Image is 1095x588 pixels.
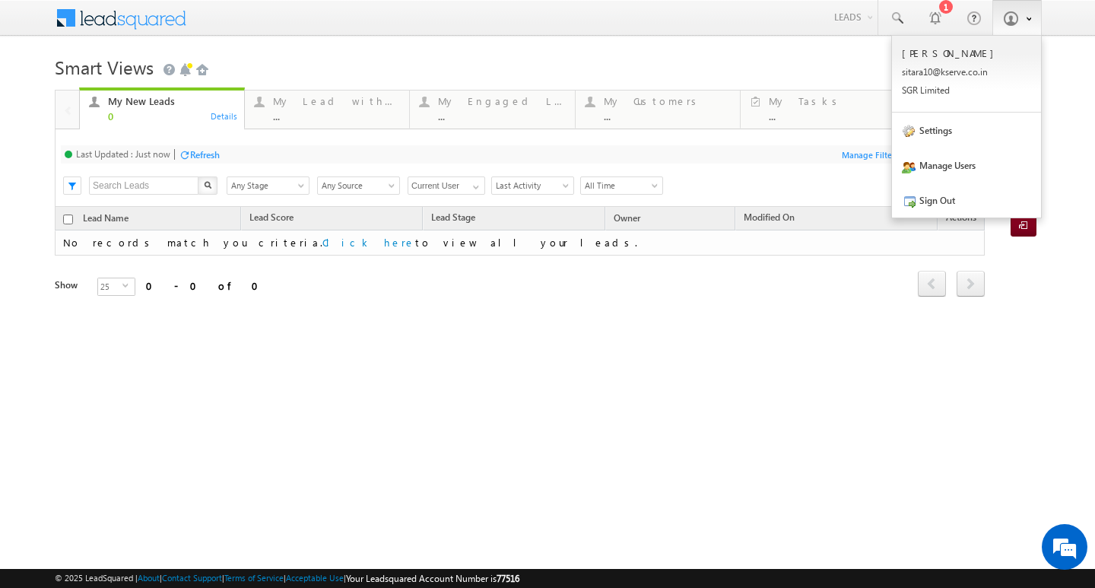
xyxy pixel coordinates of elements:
[346,573,519,584] span: Your Leadsquared Account Number is
[138,573,160,583] a: About
[98,278,122,295] span: 25
[409,91,575,129] a: My Engaged Lead...
[918,272,946,297] a: prev
[249,211,294,223] span: Lead Score
[63,215,73,224] input: Check all records
[740,91,905,129] a: My Tasks...
[892,148,1041,183] a: Manage Users
[408,176,485,195] input: Type to Search
[108,110,235,122] div: 0
[604,110,731,122] div: ...
[146,277,268,294] div: 0 - 0 of 0
[614,212,640,224] span: Owner
[79,80,255,100] div: Chat with us now
[55,230,985,256] td: No records match you criteria. to view all your leads.
[210,109,239,122] div: Details
[438,95,565,107] div: My Engaged Lead
[190,149,220,161] div: Refresh
[76,148,170,160] div: Last Updated : Just now
[244,91,410,129] a: My Lead with Pending Tasks...
[892,183,1041,218] a: Sign Out
[918,271,946,297] span: prev
[892,36,1041,113] a: [PERSON_NAME] sitara10@kserve.co.in SGR Limited
[842,148,899,161] a: Manage Filters
[575,91,741,129] a: My Customers...
[424,209,483,229] a: Lead Stage
[55,55,154,79] span: Smart Views
[842,148,910,162] div: Manage Filters
[207,469,276,489] em: Start Chat
[286,573,344,583] a: Acceptable Use
[55,278,85,292] div: Show
[957,272,985,297] a: next
[122,282,135,289] span: select
[89,176,199,195] input: Search Leads
[957,271,985,297] span: next
[438,110,565,122] div: ...
[769,110,895,122] div: ...
[224,573,284,583] a: Terms of Service
[242,209,301,229] a: Lead Score
[227,179,304,192] span: Any Stage
[20,141,278,456] textarea: Type your message and hit 'Enter'
[769,95,895,107] div: My Tasks
[902,66,1031,78] p: sitar a10@k serve .co.i n
[902,46,1031,59] p: [PERSON_NAME]
[580,176,663,195] a: All Time
[227,176,309,195] div: Lead Stage Filter
[938,209,984,229] span: Actions
[317,176,400,195] div: Lead Source Filter
[26,80,64,100] img: d_60004797649_company_0_60004797649
[465,177,484,192] a: Show All Items
[318,179,395,192] span: Any Source
[408,176,484,195] div: Owner Filter
[902,84,1031,96] p: SGR Limit ed
[55,571,519,586] span: © 2025 LeadSquared | | | | |
[492,179,569,192] span: Last Activity
[273,95,400,107] div: My Lead with Pending Tasks
[491,176,574,195] a: Last Activity
[108,95,235,107] div: My New Leads
[273,110,400,122] div: ...
[736,209,802,229] a: Modified On
[249,8,286,44] div: Minimize live chat window
[744,211,795,223] span: Modified On
[75,210,136,230] a: Lead Name
[842,150,899,160] span: Manage Filters
[227,176,309,195] a: Any Stage
[604,95,731,107] div: My Customers
[317,176,400,195] a: Any Source
[322,236,415,249] a: Click here
[204,181,211,189] img: Search
[892,113,1041,148] a: Settings
[79,87,245,130] a: My New Leads0Details
[431,211,475,223] span: Lead Stage
[162,573,222,583] a: Contact Support
[581,179,658,192] span: All Time
[497,573,519,584] span: 77516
